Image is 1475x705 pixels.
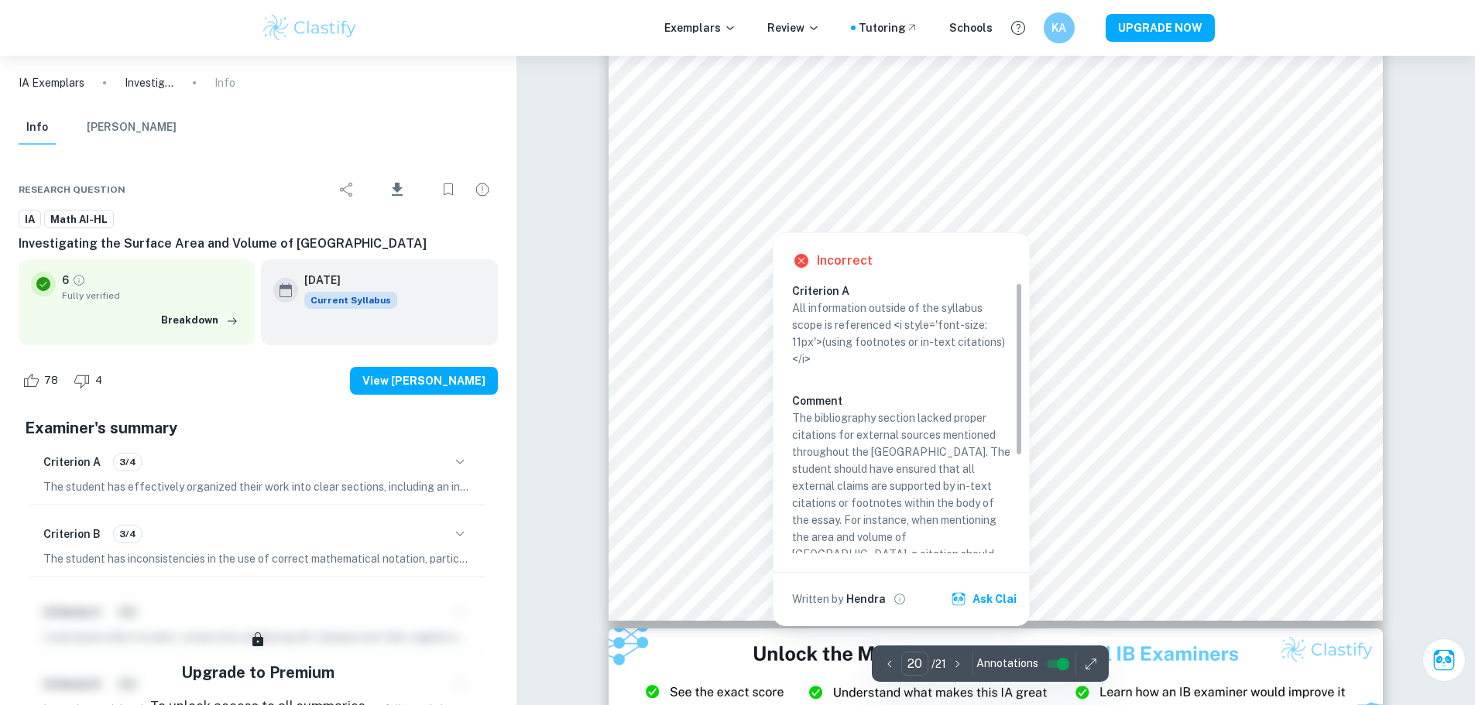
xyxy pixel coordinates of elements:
[19,183,125,197] span: Research question
[1005,15,1031,41] button: Help and Feedback
[157,309,242,332] button: Breakdown
[214,74,235,91] p: Info
[43,525,101,542] h6: Criterion B
[664,19,736,36] p: Exemplars
[859,19,918,36] a: Tutoring
[114,455,142,469] span: 3/4
[1050,19,1068,36] h6: KA
[767,19,820,36] p: Review
[949,19,993,36] a: Schools
[19,212,40,228] span: IA
[19,74,84,91] a: IA Exemplars
[931,655,946,672] p: / 21
[87,111,177,145] button: [PERSON_NAME]
[467,174,498,205] div: Report issue
[45,212,113,228] span: Math AI-HL
[19,210,41,229] a: IA
[792,282,1023,299] h6: Criterion A
[792,299,1010,368] p: All information outside of the syllabus scope is referenced <i style='font-size: 11px'>(using foo...
[70,368,111,393] div: Dislike
[365,169,430,210] div: Download
[43,550,473,567] p: The student has inconsistencies in the use of correct mathematical notation, particularly by usin...
[72,273,86,287] a: Grade fully verified
[44,210,114,229] a: Math AI-HL
[792,590,843,607] p: Written by
[433,174,464,205] div: Bookmark
[889,588,911,610] button: View full profile
[181,661,334,684] h5: Upgrade to Premium
[951,591,966,607] img: clai.svg
[19,368,67,393] div: Like
[1106,14,1215,42] button: UPGRADE NOW
[304,272,385,289] h6: [DATE]
[792,392,1010,409] h6: Comment
[114,527,142,541] span: 3/4
[25,416,492,440] h5: Examiner's summary
[87,373,111,388] span: 4
[1044,12,1075,43] button: KA
[62,289,242,303] span: Fully verified
[350,367,498,395] button: View [PERSON_NAME]
[36,373,67,388] span: 78
[304,292,397,309] span: Current Syllabus
[43,478,473,495] p: The student has effectively organized their work into clear sections, including an introduction, ...
[43,453,101,471] h6: Criterion A
[19,234,498,253] h6: Investigating the Surface Area and Volume of [GEOGRAPHIC_DATA]
[19,111,56,145] button: Info
[976,655,1038,672] span: Annotations
[261,12,359,43] img: Clastify logo
[304,292,397,309] div: This exemplar is based on the current syllabus. Feel free to refer to it for inspiration/ideas wh...
[817,252,873,270] h6: Incorrect
[62,272,69,289] p: 6
[1422,638,1466,682] button: Ask Clai
[948,585,1023,613] button: Ask Clai
[331,174,362,205] div: Share
[846,590,886,607] h6: Hendra
[125,74,174,91] p: Investigating the Surface Area and Volume of [GEOGRAPHIC_DATA]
